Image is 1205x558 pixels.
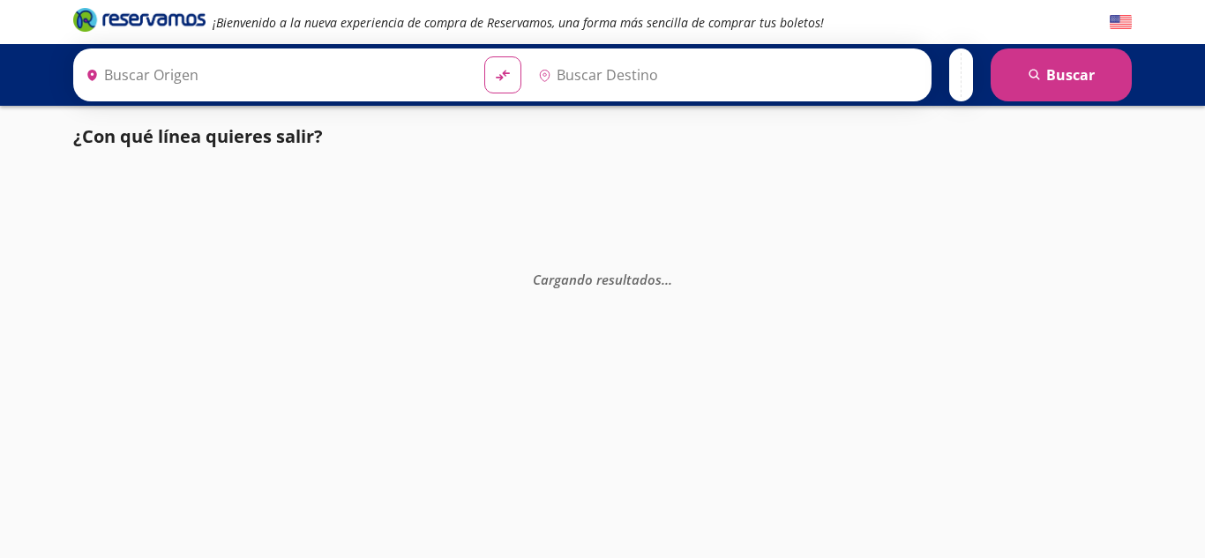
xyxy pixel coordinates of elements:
[73,6,206,33] i: Brand Logo
[531,53,923,97] input: Buscar Destino
[73,123,323,150] p: ¿Con qué línea quieres salir?
[1110,11,1132,33] button: English
[79,53,470,97] input: Buscar Origen
[665,270,669,287] span: .
[991,48,1132,101] button: Buscar
[73,6,206,38] a: Brand Logo
[213,14,824,31] em: ¡Bienvenido a la nueva experiencia de compra de Reservamos, una forma más sencilla de comprar tus...
[662,270,665,287] span: .
[669,270,672,287] span: .
[533,270,672,287] em: Cargando resultados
